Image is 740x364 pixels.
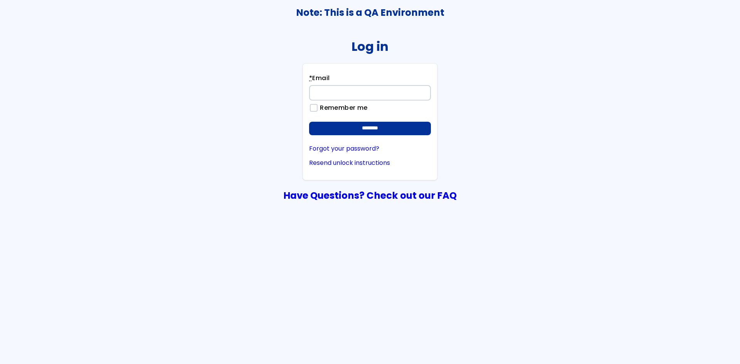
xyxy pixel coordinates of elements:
[309,159,431,166] a: Resend unlock instructions
[0,7,740,18] h3: Note: This is a QA Environment
[283,189,457,202] a: Have Questions? Check out our FAQ
[309,74,330,85] label: Email
[316,104,367,111] label: Remember me
[351,39,388,54] h2: Log in
[309,145,431,152] a: Forgot your password?
[309,74,312,82] abbr: required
